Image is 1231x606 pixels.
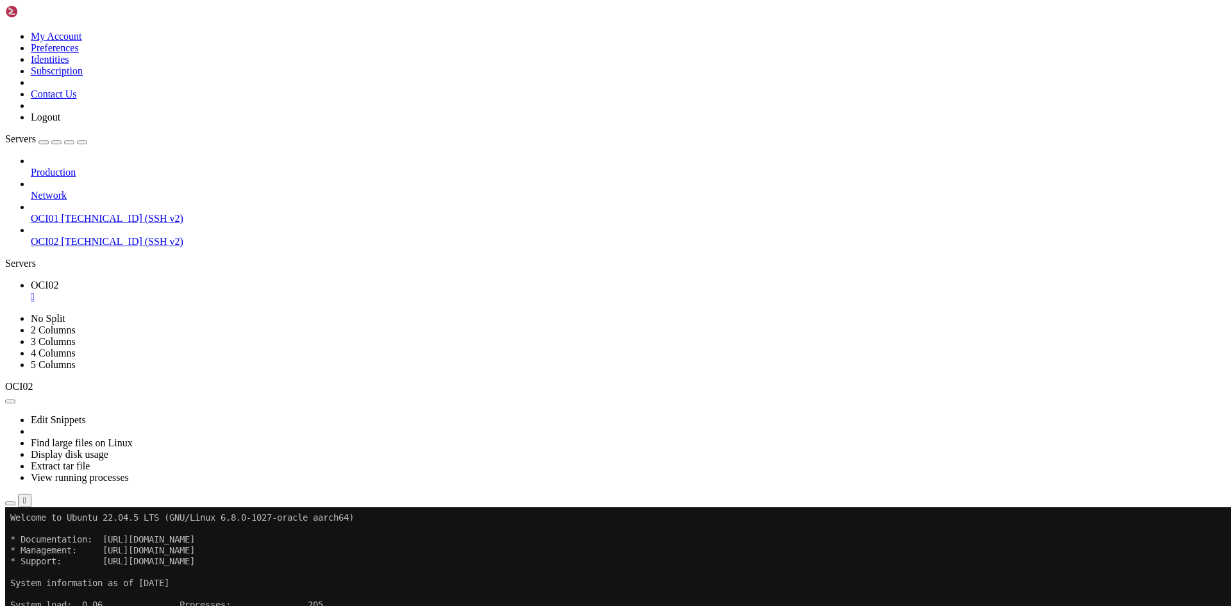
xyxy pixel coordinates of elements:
span: Network [31,190,67,201]
x-row: * Support: [URL][DOMAIN_NAME] [5,49,1064,60]
span: Servers [5,133,36,144]
a: Preferences [31,42,79,53]
x-row: Welcome to Ubuntu 22.04.5 LTS (GNU/Linux 6.8.0-1027-oracle aarch64) [5,5,1064,16]
span: OCI02 [31,236,59,247]
li: Production [31,155,1226,178]
x-row: * Strictly confined Kubernetes makes edge and IoT secure. Learn how MicroK8s [5,147,1064,158]
span: OCI02 [31,280,59,290]
a: Servers [5,133,87,144]
div:  [23,496,26,505]
x-row: : $ [5,321,1064,332]
button:  [18,494,31,507]
li: OCI01 [TECHNICAL_ID] (SSH v2) [31,201,1226,224]
a: Display disk usage [31,449,108,460]
x-row: * Documentation: [URL][DOMAIN_NAME] [5,27,1064,38]
li: OCI02 [TECHNICAL_ID] (SSH v2) [31,224,1226,248]
x-row: Usage of /: 26.1% of 48.28GB Users logged in: 0 [5,103,1064,114]
a: Contact Us [31,88,77,99]
a: Logout [31,112,60,122]
a: OCI02 [TECHNICAL_ID] (SSH v2) [31,236,1226,248]
div: (16, 29) [92,321,97,332]
x-row: * Management: [URL][DOMAIN_NAME] [5,38,1064,49]
x-row: To see these additional updates run: apt list --upgradable [5,234,1064,245]
x-row: [URL][DOMAIN_NAME] [5,180,1064,190]
li: Network [31,178,1226,201]
a: Edit Snippets [31,414,86,425]
x-row: just raised the bar for easy, resilient and secure K8s cluster deployment. [5,158,1064,169]
span: ubuntu@oci02 [5,321,67,332]
a: 4 Columns [31,348,76,358]
x-row: 1 additional security update can be applied with ESM Apps. [5,256,1064,267]
a: View running processes [31,472,129,483]
span: OCI02 [5,381,33,392]
span: ~ [72,321,77,332]
div: Servers [5,258,1226,269]
x-row: Last login: [DATE] from [TECHNICAL_ID] [5,310,1064,321]
x-row: Swap usage: 0% [5,125,1064,136]
span: OCI01 [31,213,59,224]
a: Subscription [31,65,83,76]
a: OCI01 [TECHNICAL_ID] (SSH v2) [31,213,1226,224]
span: [TECHNICAL_ID] (SSH v2) [62,213,183,224]
a: Production [31,167,1226,178]
a: OCI02 [31,280,1226,303]
a: Find large files on Linux [31,437,133,448]
a: 2 Columns [31,324,76,335]
x-row: *** System restart required *** [5,299,1064,310]
a: 3 Columns [31,336,76,347]
x-row: System information as of [DATE] [5,71,1064,81]
x-row: 18 updates can be applied immediately. [5,223,1064,234]
img: Shellngn [5,5,79,18]
x-row: Expanded Security Maintenance for Applications is not enabled. [5,201,1064,212]
x-row: Learn more about enabling ESM Apps service at [URL][DOMAIN_NAME] [5,267,1064,278]
a: Identities [31,54,69,65]
a: Extract tar file [31,460,90,471]
a:  [31,291,1226,303]
span: Production [31,167,76,178]
a: No Split [31,313,65,324]
a: Network [31,190,1226,201]
a: 5 Columns [31,359,76,370]
span: [TECHNICAL_ID] (SSH v2) [62,236,183,247]
x-row: Memory usage: 20% IPv4 address for enp0s6: [TECHNICAL_ID] [5,114,1064,125]
a: My Account [31,31,82,42]
x-row: System load: 0.06 Processes: 205 [5,92,1064,103]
